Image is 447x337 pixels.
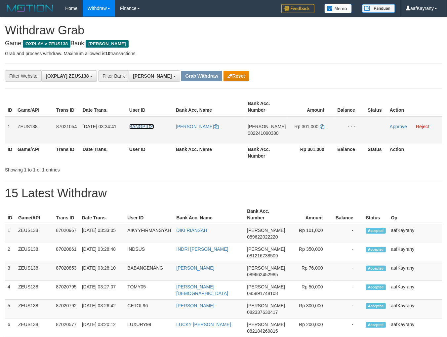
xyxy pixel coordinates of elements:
img: MOTION_logo.png [5,3,55,13]
a: [PERSON_NAME] [176,124,219,129]
th: Bank Acc. Number [245,97,288,116]
th: Amount [288,205,333,224]
td: CETOL96 [125,300,174,318]
span: Copy 089662452985 to clipboard [247,272,278,277]
td: 87020792 [53,300,79,318]
td: - [333,281,363,300]
td: - [333,262,363,281]
td: Rp 101,000 [288,224,333,243]
a: Approve [390,124,407,129]
td: 1 [5,116,15,143]
td: [DATE] 03:28:48 [79,243,125,262]
span: [PERSON_NAME] [248,124,286,129]
td: - - - [334,116,365,143]
th: Date Trans. [80,143,127,162]
th: ID [5,97,15,116]
th: Bank Acc. Name [174,205,244,224]
td: aafKayrany [388,281,442,300]
td: [DATE] 03:28:10 [79,262,125,281]
span: [PERSON_NAME] [247,265,285,271]
td: [DATE] 03:33:05 [79,224,125,243]
th: Game/API [15,97,54,116]
td: ZEUS138 [16,300,53,318]
td: [DATE] 03:27:07 [79,281,125,300]
td: Rp 300,000 [288,300,333,318]
a: Copy 301000 to clipboard [320,124,324,129]
span: [PERSON_NAME] [247,246,285,252]
td: aafKayrany [388,243,442,262]
span: [PERSON_NAME] [247,303,285,308]
a: [PERSON_NAME] [176,303,214,308]
th: Amount [288,97,334,116]
span: [DATE] 03:34:41 [83,124,116,129]
th: Action [387,97,442,116]
th: User ID [127,143,173,162]
span: Rp 301.000 [295,124,318,129]
th: Status [365,143,387,162]
img: Feedback.jpg [281,4,314,13]
td: INDSUS [125,243,174,262]
td: Rp 350,000 [288,243,333,262]
a: LUCKY [PERSON_NAME] [176,322,231,327]
div: Filter Bank [98,70,129,82]
span: [PERSON_NAME] [247,228,285,233]
a: Reject [416,124,429,129]
td: Rp 76,000 [288,262,333,281]
td: ZEUS138 [16,262,53,281]
span: Copy 081216738509 to clipboard [247,253,278,258]
th: Bank Acc. Number [245,143,288,162]
th: Trans ID [53,205,79,224]
div: Filter Website [5,70,41,82]
button: Grab Withdraw [181,71,222,81]
td: - [333,243,363,262]
button: [OXPLAY] ZEUS138 [41,70,97,82]
td: - [333,224,363,243]
th: User ID [125,205,174,224]
button: [PERSON_NAME] [129,70,180,82]
span: [PERSON_NAME] [86,40,128,48]
p: Grab and process withdraw. Maximum allowed is transactions. [5,50,442,57]
th: Balance [334,97,365,116]
td: 87020853 [53,262,79,281]
button: Reset [223,71,249,81]
td: 87020861 [53,243,79,262]
th: Date Trans. [79,205,125,224]
td: AIKYYFIRMANSYAH [125,224,174,243]
span: BANGPII [129,124,148,129]
span: Accepted [366,228,386,234]
th: Game/API [15,143,54,162]
th: Bank Acc. Number [244,205,288,224]
th: Balance [333,205,363,224]
img: Button%20Memo.svg [324,4,352,13]
span: 87021054 [56,124,77,129]
th: Action [387,143,442,162]
td: aafKayrany [388,224,442,243]
th: Trans ID [54,143,80,162]
th: User ID [127,97,173,116]
th: ID [5,205,16,224]
td: 2 [5,243,16,262]
th: Date Trans. [80,97,127,116]
div: Showing 1 to 1 of 1 entries [5,164,181,173]
td: 5 [5,300,16,318]
a: BANGPII [129,124,154,129]
span: Copy 085891748108 to clipboard [247,291,278,296]
td: ZEUS138 [16,243,53,262]
td: 1 [5,224,16,243]
td: [DATE] 03:26:42 [79,300,125,318]
th: Trans ID [54,97,80,116]
span: Accepted [366,247,386,252]
span: [PERSON_NAME] [247,322,285,327]
a: [PERSON_NAME][DEMOGRAPHIC_DATA] [176,284,228,296]
th: Status [363,205,388,224]
th: Bank Acc. Name [173,143,245,162]
a: DIKI RIANSAH [176,228,207,233]
td: ZEUS138 [16,281,53,300]
span: Copy 082184269815 to clipboard [247,328,278,334]
span: Accepted [366,266,386,271]
td: Rp 50,000 [288,281,333,300]
td: ZEUS138 [16,224,53,243]
th: Bank Acc. Name [173,97,245,116]
a: [PERSON_NAME] [176,265,214,271]
img: panduan.png [362,4,395,13]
